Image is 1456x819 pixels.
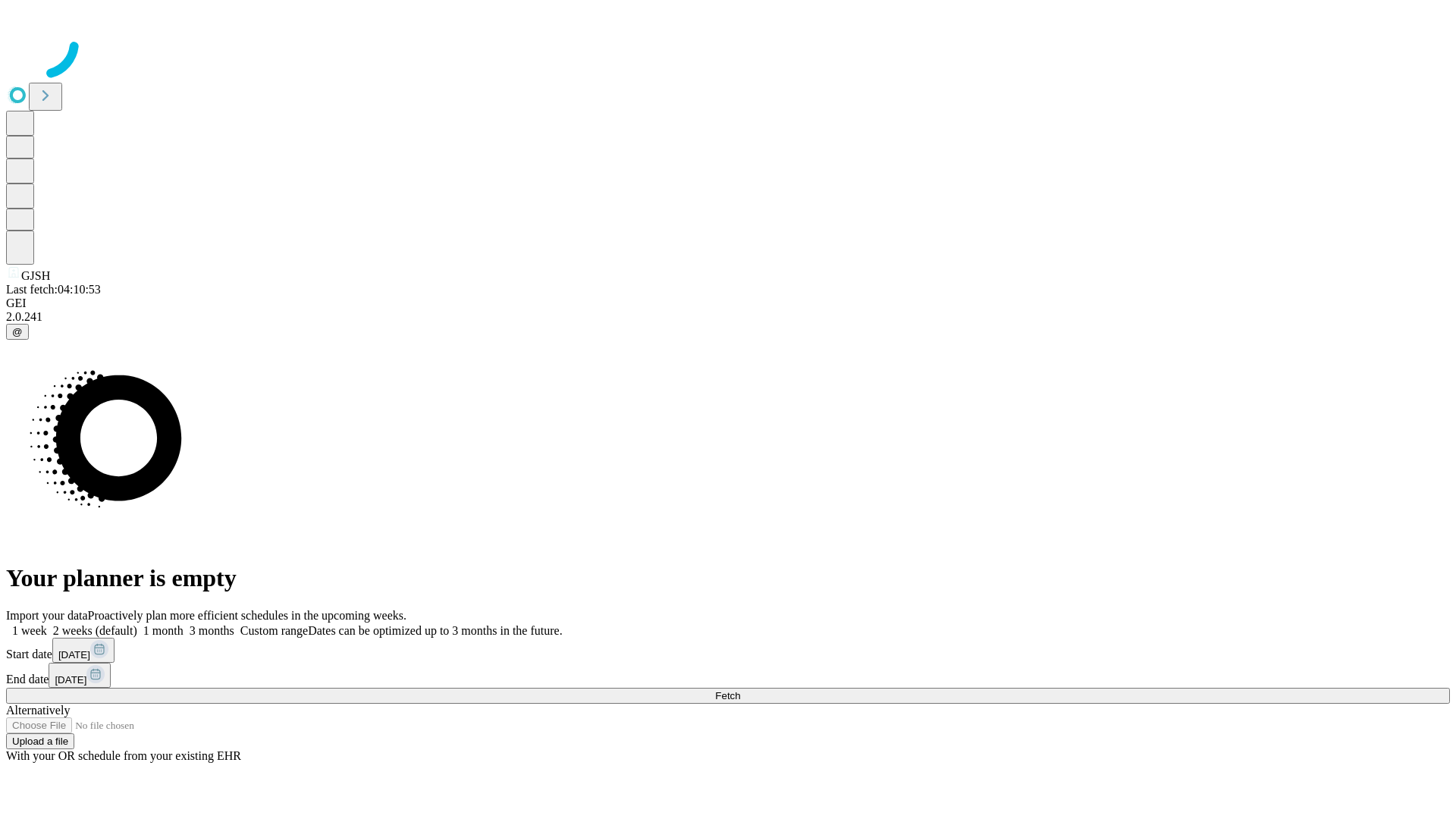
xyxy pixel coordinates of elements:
[6,310,1450,324] div: 2.0.241
[6,733,74,749] button: Upload a file
[6,663,1450,688] div: End date
[52,638,115,663] button: [DATE]
[21,269,50,282] span: GJSH
[6,297,1450,310] div: GEI
[55,674,86,686] span: [DATE]
[6,283,101,296] span: Last fetch: 04:10:53
[143,624,184,637] span: 1 month
[12,326,23,337] span: @
[12,624,47,637] span: 1 week
[6,609,88,622] span: Import your data
[6,688,1450,704] button: Fetch
[88,609,406,622] span: Proactively plan more efficient schedules in the upcoming weeks.
[6,704,70,717] span: Alternatively
[6,324,29,340] button: @
[58,649,90,661] span: [DATE]
[6,638,1450,663] div: Start date
[240,624,308,637] span: Custom range
[6,564,1450,592] h1: Your planner is empty
[53,624,137,637] span: 2 weeks (default)
[49,663,111,688] button: [DATE]
[6,749,241,762] span: With your OR schedule from your existing EHR
[715,690,740,701] span: Fetch
[190,624,234,637] span: 3 months
[308,624,562,637] span: Dates can be optimized up to 3 months in the future.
